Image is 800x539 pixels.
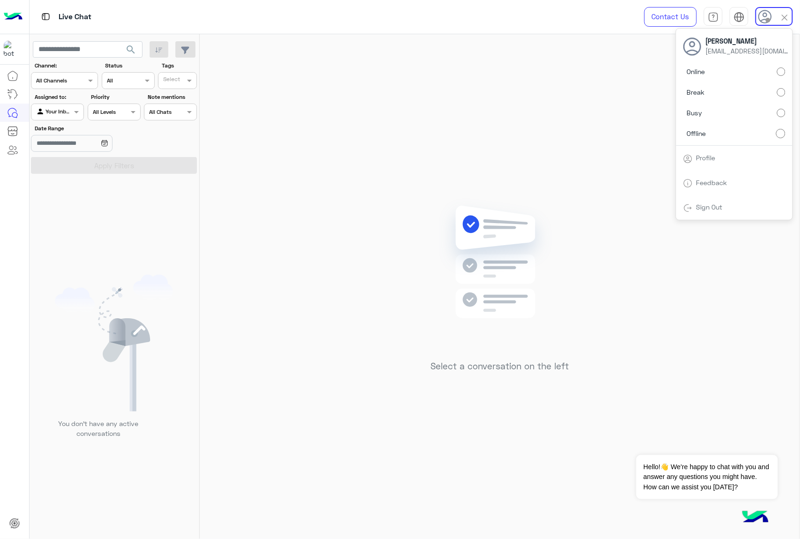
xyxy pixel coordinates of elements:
[430,361,569,372] h5: Select a conversation on the left
[777,109,785,117] input: Busy
[35,93,83,101] label: Assigned to:
[708,12,719,22] img: tab
[687,108,702,118] span: Busy
[148,93,196,101] label: Note mentions
[696,154,716,162] a: Profile
[739,502,772,534] img: hulul-logo.png
[40,11,52,22] img: tab
[687,87,705,97] span: Break
[35,61,97,70] label: Channel:
[776,129,785,138] input: Offline
[4,7,23,27] img: Logo
[644,7,697,27] a: Contact Us
[636,455,777,499] span: Hello!👋 We're happy to chat with you and answer any questions you might have. How can we assist y...
[734,12,745,22] img: tab
[706,36,790,46] span: [PERSON_NAME]
[4,41,21,58] img: 713415422032625
[696,179,727,187] a: Feedback
[55,275,173,412] img: empty users
[59,11,91,23] p: Live Chat
[706,46,790,56] span: [EMAIL_ADDRESS][DOMAIN_NAME]
[777,88,785,97] input: Break
[683,179,693,188] img: tab
[120,41,143,61] button: search
[696,203,723,211] a: Sign Out
[432,198,567,354] img: no messages
[687,67,705,76] span: Online
[91,93,139,101] label: Priority
[704,7,723,27] a: tab
[125,44,136,55] span: search
[162,75,180,86] div: Select
[51,419,146,439] p: You don’t have any active conversations
[683,203,693,213] img: tab
[777,67,785,76] input: Online
[683,154,693,164] img: tab
[35,124,140,133] label: Date Range
[31,157,197,174] button: Apply Filters
[687,128,706,138] span: Offline
[105,61,153,70] label: Status
[779,12,790,23] img: close
[162,61,196,70] label: Tags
